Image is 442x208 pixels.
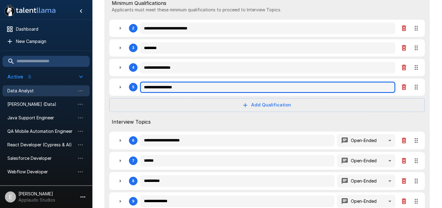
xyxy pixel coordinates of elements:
[132,159,134,163] div: 7
[132,46,134,50] div: 3
[109,39,425,56] div: 3
[109,132,425,149] div: 6
[132,26,134,30] div: 2
[109,172,425,190] div: 8
[351,137,377,144] p: Open-Ended
[351,198,377,204] p: Open-Ended
[112,7,422,13] p: Applicants must meet these minimum qualifications to proceed to Interview Topics.
[351,158,377,164] p: Open-Ended
[112,118,422,125] span: Interview Topics
[109,152,425,170] div: 7
[132,85,134,89] div: 5
[109,59,425,76] div: 4
[109,79,425,96] div: 5
[109,20,425,37] div: 2
[351,178,377,184] p: Open-Ended
[132,65,134,70] div: 4
[132,179,134,183] div: 8
[109,98,425,112] button: Add Qualification
[132,199,134,203] div: 9
[132,138,134,143] div: 6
